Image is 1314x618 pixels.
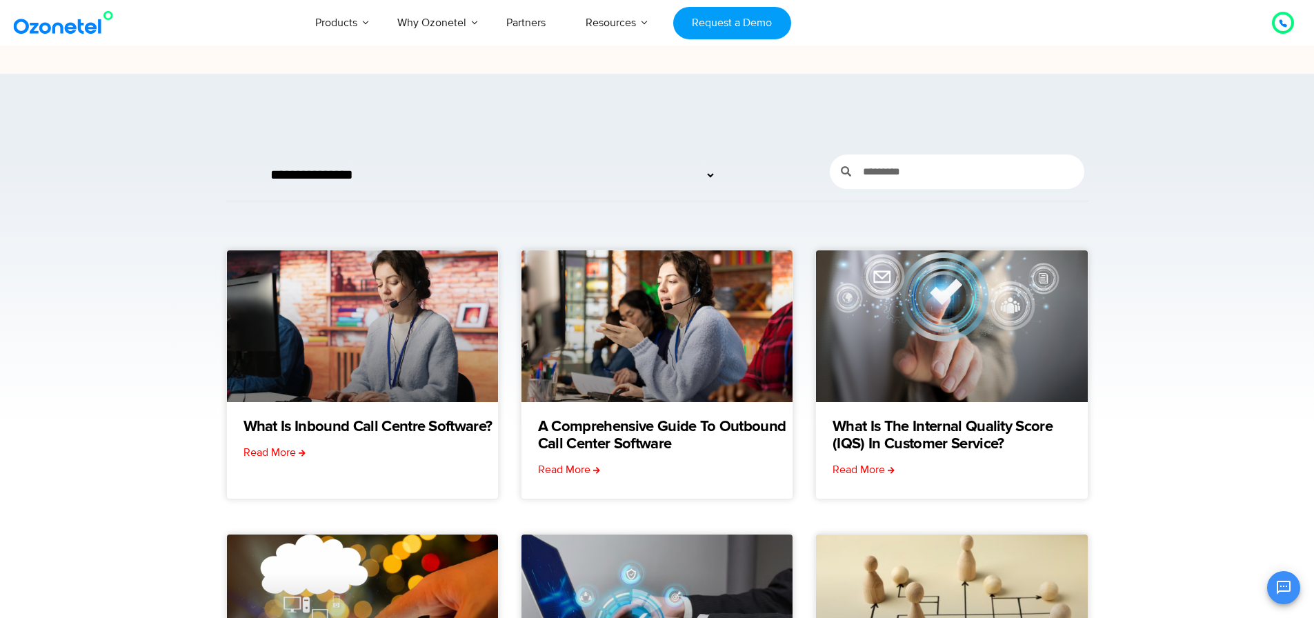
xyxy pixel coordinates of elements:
[243,444,306,461] a: Read more about What Is Inbound Call Centre Software?
[538,461,600,478] a: Read more about A Comprehensive Guide to Outbound Call Center Software
[673,7,791,39] a: Request a Demo
[833,461,895,478] a: Read more about What is the Internal Quality Score (IQS) in Customer Service?
[833,419,1087,453] a: What is the Internal Quality Score (IQS) in Customer Service?
[1267,571,1300,604] button: Open chat
[538,419,793,453] a: A Comprehensive Guide to Outbound Call Center Software
[243,419,492,436] a: What Is Inbound Call Centre Software?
